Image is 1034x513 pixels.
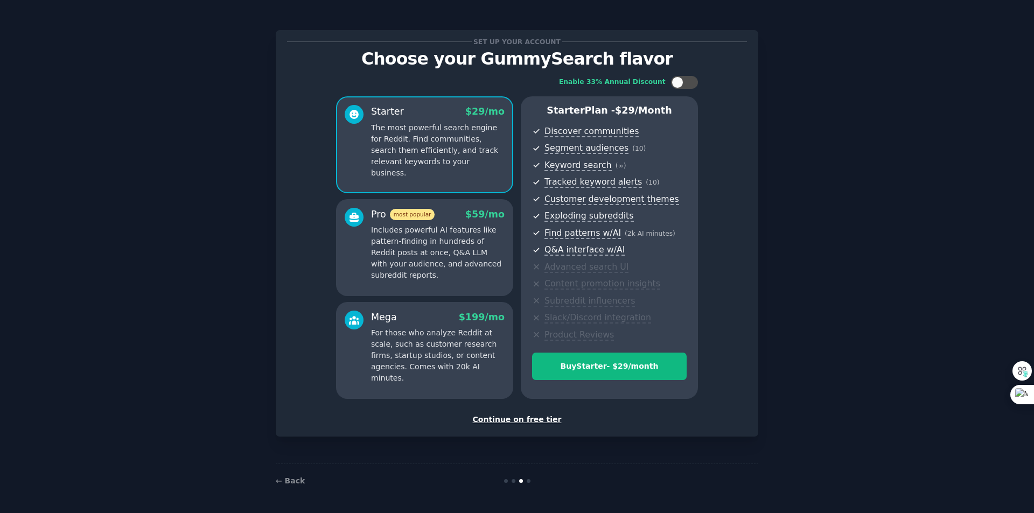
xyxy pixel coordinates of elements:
[532,104,687,117] p: Starter Plan -
[371,105,404,118] div: Starter
[615,105,672,116] span: $ 29 /month
[544,194,679,205] span: Customer development themes
[459,312,505,322] span: $ 199 /mo
[544,210,633,222] span: Exploding subreddits
[371,122,505,179] p: The most powerful search engine for Reddit. Find communities, search them efficiently, and track ...
[276,476,305,485] a: ← Back
[390,209,435,220] span: most popular
[616,162,626,170] span: ( ∞ )
[544,296,635,307] span: Subreddit influencers
[646,179,659,186] span: ( 10 )
[371,224,505,281] p: Includes powerful AI features like pattern-finding in hundreds of Reddit posts at once, Q&A LLM w...
[544,228,621,239] span: Find patterns w/AI
[371,311,397,324] div: Mega
[287,50,747,68] p: Choose your GummySearch flavor
[544,143,628,154] span: Segment audiences
[559,78,666,87] div: Enable 33% Annual Discount
[532,353,687,380] button: BuyStarter- $29/month
[544,160,612,171] span: Keyword search
[287,414,747,425] div: Continue on free tier
[371,208,435,221] div: Pro
[625,230,675,237] span: ( 2k AI minutes )
[465,209,505,220] span: $ 59 /mo
[544,312,651,324] span: Slack/Discord integration
[544,262,628,273] span: Advanced search UI
[371,327,505,384] p: For those who analyze Reddit at scale, such as customer research firms, startup studios, or conte...
[544,244,625,256] span: Q&A interface w/AI
[544,278,660,290] span: Content promotion insights
[544,126,639,137] span: Discover communities
[472,36,563,47] span: Set up your account
[544,329,614,341] span: Product Reviews
[533,361,686,372] div: Buy Starter - $ 29 /month
[632,145,646,152] span: ( 10 )
[465,106,505,117] span: $ 29 /mo
[544,177,642,188] span: Tracked keyword alerts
